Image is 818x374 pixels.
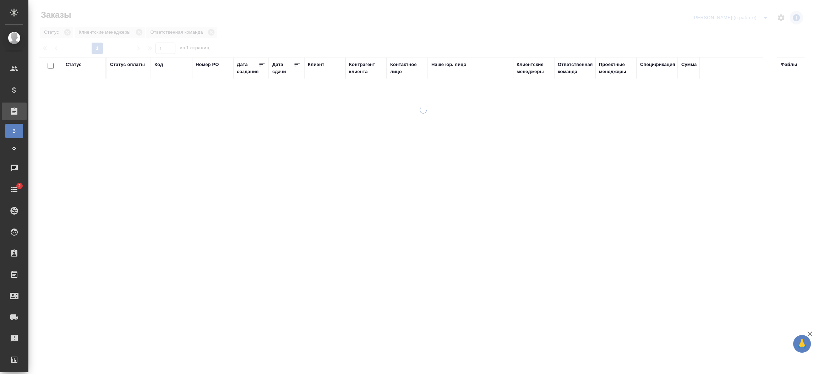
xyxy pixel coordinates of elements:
button: 🙏 [793,335,811,353]
div: Дата сдачи [272,61,294,75]
div: Ответственная команда [558,61,593,75]
div: Дата создания [237,61,258,75]
div: Проектные менеджеры [599,61,633,75]
div: Контрагент клиента [349,61,383,75]
span: 🙏 [796,336,808,351]
span: 2 [14,182,25,189]
div: Наше юр. лицо [431,61,467,68]
a: 2 [2,181,27,198]
a: Ф [5,142,23,156]
div: Статус [66,61,82,68]
div: Клиентские менеджеры [517,61,551,75]
span: В [9,127,20,134]
span: Ф [9,145,20,152]
div: Статус оплаты [110,61,145,68]
div: Контактное лицо [390,61,424,75]
div: Код [154,61,163,68]
div: Клиент [308,61,324,68]
div: Сумма [681,61,697,68]
div: Файлы [781,61,797,68]
a: В [5,124,23,138]
div: Номер PO [196,61,219,68]
div: Спецификация [640,61,675,68]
